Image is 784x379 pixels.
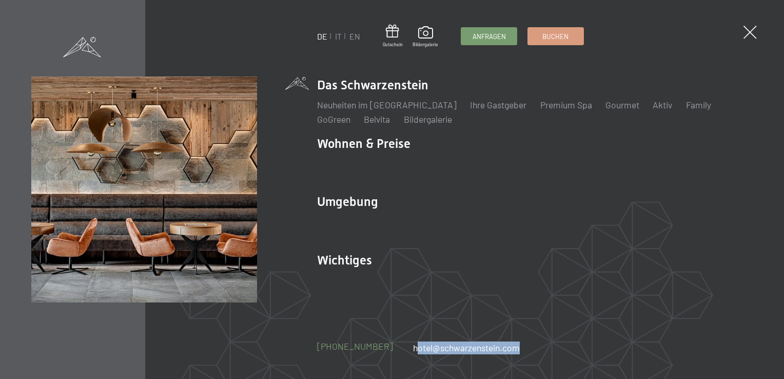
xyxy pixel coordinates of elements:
a: DE [317,31,327,41]
span: [PHONE_NUMBER] [317,340,393,352]
span: Anfragen [473,32,506,41]
a: [PHONE_NUMBER] [317,340,393,353]
a: Bildergalerie [404,113,452,125]
a: Ihre Gastgeber [470,99,526,110]
img: Wellnesshotels - Bar - Spieltische - Kinderunterhaltung [31,77,257,302]
a: Gourmet [605,99,639,110]
span: Gutschein [383,42,403,48]
a: Family [686,99,711,110]
a: Gutschein [383,25,403,48]
a: Neuheiten im [GEOGRAPHIC_DATA] [317,99,457,110]
a: hotel@schwarzenstein.com [413,342,520,354]
a: Anfragen [461,28,517,45]
a: EN [349,31,360,41]
a: Premium Spa [540,99,592,110]
a: Aktiv [653,99,672,110]
a: GoGreen [317,113,350,125]
a: IT [335,31,342,41]
a: Buchen [528,28,583,45]
span: Buchen [542,32,569,41]
a: Belvita [364,113,390,125]
span: Bildergalerie [413,42,438,48]
a: Bildergalerie [413,26,438,48]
